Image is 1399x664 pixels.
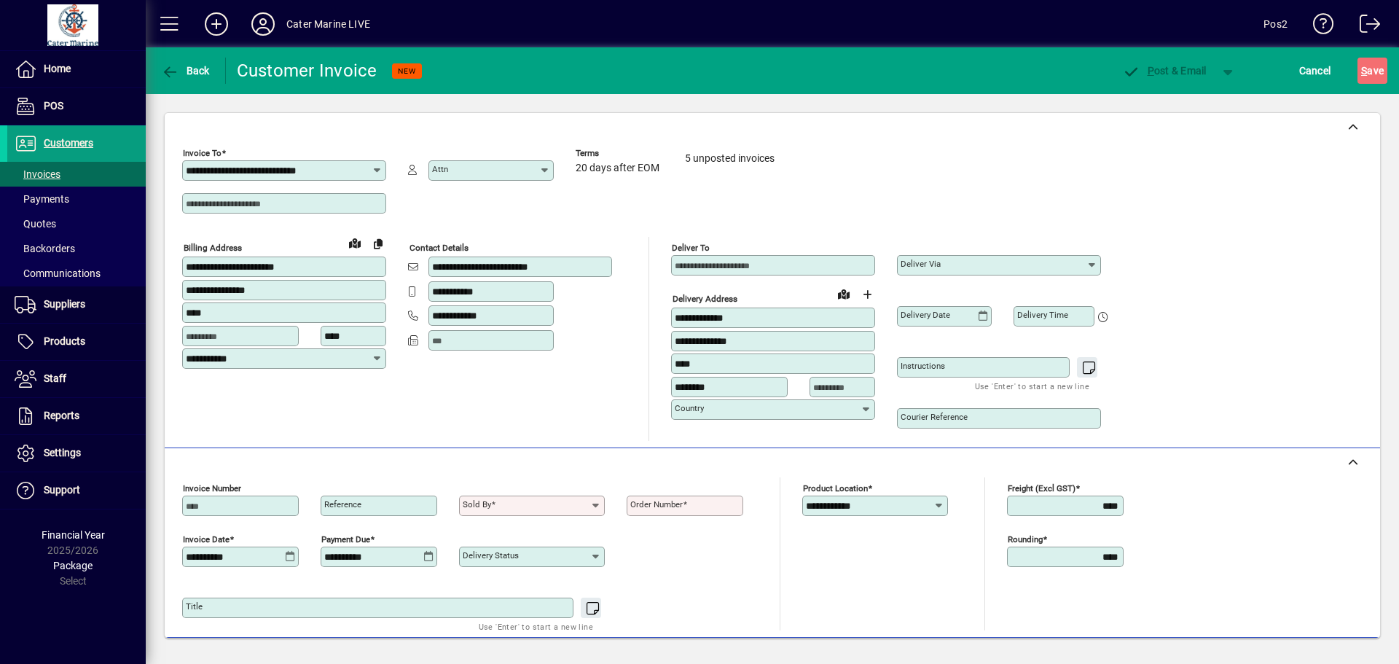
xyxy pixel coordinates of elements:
mat-label: Delivery time [1017,310,1068,320]
button: Post & Email [1115,58,1214,84]
a: Staff [7,361,146,397]
mat-label: Instructions [901,361,945,371]
button: Save [1357,58,1387,84]
span: Support [44,484,80,496]
div: Pos2 [1263,12,1288,36]
span: 20 days after EOM [576,163,659,174]
span: Settings [44,447,81,458]
mat-label: Title [186,601,203,612]
span: Suppliers [44,298,85,310]
span: Reports [44,410,79,421]
a: Invoices [7,162,146,187]
button: Add [193,11,240,37]
mat-label: Reference [324,499,361,509]
mat-label: Delivery date [901,310,950,320]
span: Quotes [15,218,56,230]
div: Cater Marine LIVE [286,12,370,36]
span: Products [44,335,85,347]
a: Payments [7,187,146,211]
span: Back [161,65,210,77]
mat-label: Sold by [463,499,491,509]
mat-hint: Use 'Enter' to start a new line [975,378,1089,394]
span: S [1361,65,1367,77]
button: Cancel [1296,58,1335,84]
a: Backorders [7,236,146,261]
span: Package [53,560,93,571]
mat-label: Invoice number [183,483,241,493]
a: Communications [7,261,146,286]
mat-label: Freight (excl GST) [1008,483,1075,493]
button: Profile [240,11,286,37]
a: View on map [832,282,855,305]
mat-label: Attn [432,164,448,174]
mat-label: Order number [630,499,683,509]
span: P [1148,65,1154,77]
mat-label: Invoice To [183,148,222,158]
span: ave [1361,59,1384,82]
mat-label: Deliver To [672,243,710,253]
mat-label: Invoice date [183,534,230,544]
span: ost & Email [1122,65,1207,77]
span: Backorders [15,243,75,254]
mat-label: Deliver via [901,259,941,269]
button: Choose address [855,283,879,306]
mat-label: Delivery status [463,550,519,561]
span: Cancel [1299,59,1331,82]
mat-hint: Use 'Enter' to start a new line [479,618,593,635]
span: NEW [398,66,416,76]
a: Logout [1349,3,1381,50]
button: Back [157,58,213,84]
a: Products [7,324,146,360]
mat-label: Payment due [321,534,370,544]
a: Knowledge Base [1302,3,1334,50]
span: Invoices [15,168,60,180]
mat-label: Country [675,403,704,413]
a: Home [7,51,146,87]
span: Communications [15,267,101,279]
a: Suppliers [7,286,146,323]
div: Customer Invoice [237,59,377,82]
span: Payments [15,193,69,205]
span: Terms [576,149,663,158]
app-page-header-button: Back [146,58,226,84]
mat-label: Courier Reference [901,412,968,422]
a: POS [7,88,146,125]
span: Home [44,63,71,74]
span: Financial Year [42,529,105,541]
a: Quotes [7,211,146,236]
a: 5 unposted invoices [685,152,775,164]
span: Staff [44,372,66,384]
a: View on map [343,231,367,254]
mat-label: Rounding [1008,534,1043,544]
a: Reports [7,398,146,434]
span: POS [44,100,63,112]
span: Customers [44,137,93,149]
mat-label: Product location [803,483,868,493]
a: Settings [7,435,146,472]
button: Copy to Delivery address [367,232,390,255]
a: Support [7,472,146,509]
